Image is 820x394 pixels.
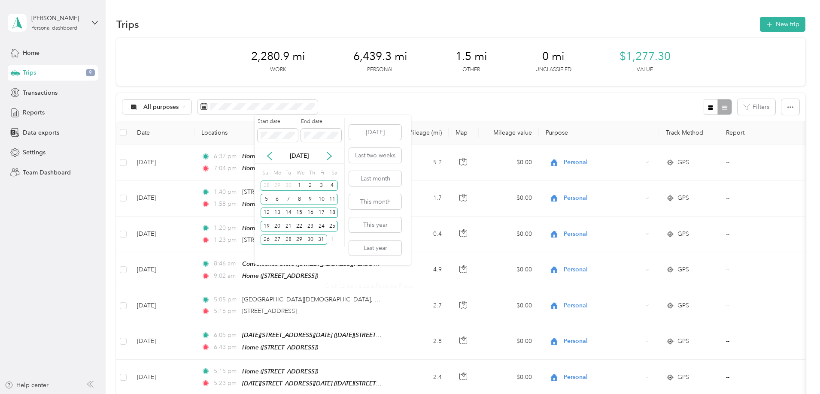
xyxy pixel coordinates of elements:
[31,14,85,23] div: [PERSON_NAME]
[214,223,238,233] span: 1:20 pm
[23,108,45,117] span: Reports
[272,208,283,218] div: 13
[449,121,479,144] th: Map
[677,301,689,310] span: GPS
[284,167,292,179] div: Tu
[479,121,539,144] th: Mileage value
[272,235,283,245] div: 27
[272,221,283,232] div: 20
[143,104,179,110] span: All purposes
[294,180,305,191] div: 1
[23,48,39,57] span: Home
[130,180,194,216] td: [DATE]
[677,337,689,346] span: GPS
[719,144,797,180] td: --
[281,151,317,160] p: [DATE]
[327,208,338,218] div: 18
[283,221,294,232] div: 21
[327,235,338,245] div: 1
[23,68,36,77] span: Trips
[261,208,272,218] div: 12
[319,167,327,179] div: Fr
[564,193,642,203] span: Personal
[283,180,294,191] div: 30
[283,208,294,218] div: 14
[272,167,281,179] div: Mo
[327,180,338,191] div: 4
[86,69,95,77] span: 9
[242,272,318,279] span: Home ([STREET_ADDRESS])
[349,148,401,163] button: Last two weeks
[242,380,428,387] span: [DATE][STREET_ADDRESS][DATE] ([DATE][STREET_ADDRESS][DATE])
[272,194,283,205] div: 6
[261,194,272,205] div: 5
[677,158,689,167] span: GPS
[23,88,58,97] span: Transactions
[367,66,394,74] p: Personal
[214,307,238,316] span: 5:16 pm
[564,337,642,346] span: Personal
[130,323,194,359] td: [DATE]
[214,271,238,281] span: 9:02 am
[23,168,71,177] span: Team Dashboard
[316,194,327,205] div: 10
[677,265,689,274] span: GPS
[392,144,449,180] td: 5.2
[392,288,449,323] td: 2.7
[130,144,194,180] td: [DATE]
[479,144,539,180] td: $0.00
[719,323,797,359] td: --
[349,241,401,256] button: Last year
[130,121,194,144] th: Date
[214,367,238,376] span: 5:15 pm
[305,194,316,205] div: 9
[130,288,194,323] td: [DATE]
[214,331,238,340] span: 6:05 pm
[214,199,238,209] span: 1:58 pm
[535,66,571,74] p: Unclassified
[214,259,238,268] span: 8:46 am
[677,193,689,203] span: GPS
[242,225,318,232] span: Home ([STREET_ADDRESS])
[542,50,565,63] span: 0 mi
[242,344,318,351] span: Home ([STREET_ADDRESS])
[242,368,318,375] span: Home ([STREET_ADDRESS])
[564,265,642,274] span: Personal
[242,260,451,268] span: Convenience Store ([STREET_ADDRESS][PERSON_NAME][PERSON_NAME])
[316,235,327,245] div: 31
[214,295,238,304] span: 5:05 pm
[392,323,449,359] td: 2.8
[305,235,316,245] div: 30
[242,165,318,171] span: Home ([STREET_ADDRESS])
[564,229,642,239] span: Personal
[5,381,49,390] button: Help center
[677,373,689,382] span: GPS
[242,331,428,339] span: [DATE][STREET_ADDRESS][DATE] ([DATE][STREET_ADDRESS][DATE])
[462,66,480,74] p: Other
[349,171,401,186] button: Last month
[214,379,238,388] span: 5:23 pm
[194,121,392,144] th: Locations
[214,235,238,245] span: 1:23 pm
[760,17,805,32] button: New trip
[316,180,327,191] div: 3
[392,252,449,288] td: 4.9
[258,118,298,126] label: Start date
[772,346,820,394] iframe: Everlance-gr Chat Button Frame
[242,201,318,208] span: Home ([STREET_ADDRESS])
[327,221,338,232] div: 25
[316,208,327,218] div: 17
[620,50,671,63] span: $1,277.30
[261,235,272,245] div: 26
[251,50,305,63] span: 2,280.9 mi
[270,66,286,74] p: Work
[677,229,689,239] span: GPS
[719,217,797,252] td: --
[564,158,642,167] span: Personal
[564,373,642,382] span: Personal
[283,194,294,205] div: 7
[479,252,539,288] td: $0.00
[719,180,797,216] td: --
[479,180,539,216] td: $0.00
[637,66,653,74] p: Value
